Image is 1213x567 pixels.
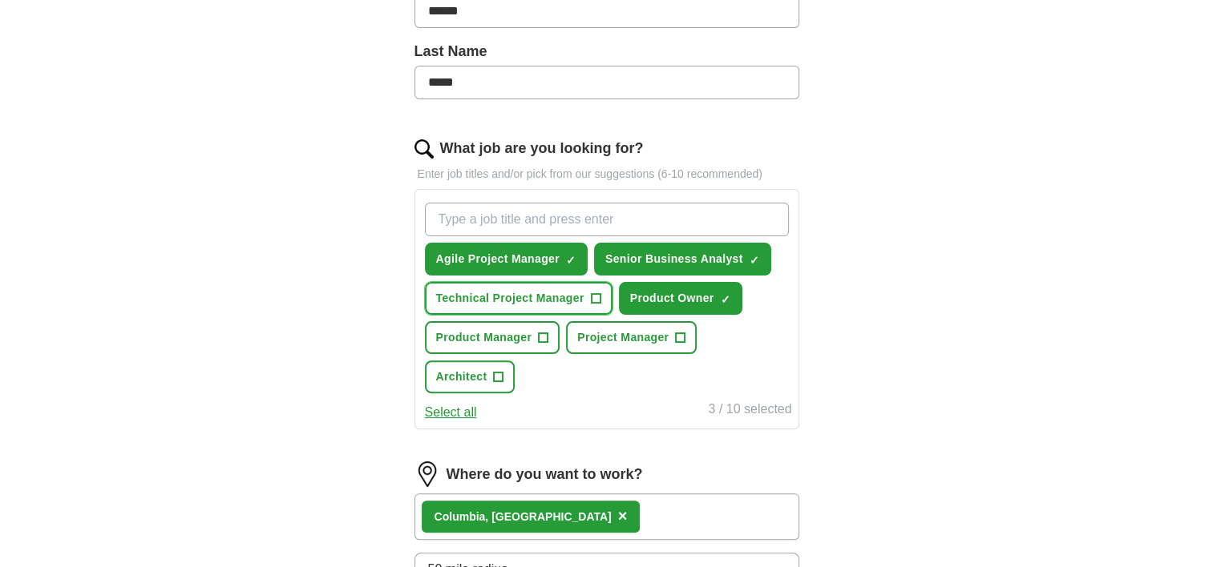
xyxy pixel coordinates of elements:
[708,400,791,422] div: 3 / 10 selected
[436,251,560,267] span: Agile Project Manager
[566,254,576,267] span: ✓
[618,505,628,529] button: ×
[414,139,434,159] img: search.png
[435,509,612,525] div: Columbia, [GEOGRAPHIC_DATA]
[605,251,743,267] span: Senior Business Analyst
[436,368,487,385] span: Architect
[425,321,560,354] button: Product Manager
[594,243,771,275] button: Senior Business Analyst✓
[618,507,628,525] span: ×
[436,290,584,307] span: Technical Project Manager
[721,293,730,306] span: ✓
[425,243,588,275] button: Agile Project Manager✓
[619,282,742,315] button: Product Owner✓
[414,461,440,487] img: location.png
[436,329,532,346] span: Product Manager
[577,329,669,346] span: Project Manager
[414,41,799,62] label: Last Name
[414,166,799,183] p: Enter job titles and/or pick from our suggestions (6-10 recommended)
[425,403,477,422] button: Select all
[440,138,644,159] label: What job are you looking for?
[425,360,516,393] button: Architect
[750,254,759,267] span: ✓
[447,464,643,485] label: Where do you want to work?
[425,282,613,315] button: Technical Project Manager
[425,203,789,236] input: Type a job title and press enter
[630,290,714,307] span: Product Owner
[566,321,697,354] button: Project Manager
